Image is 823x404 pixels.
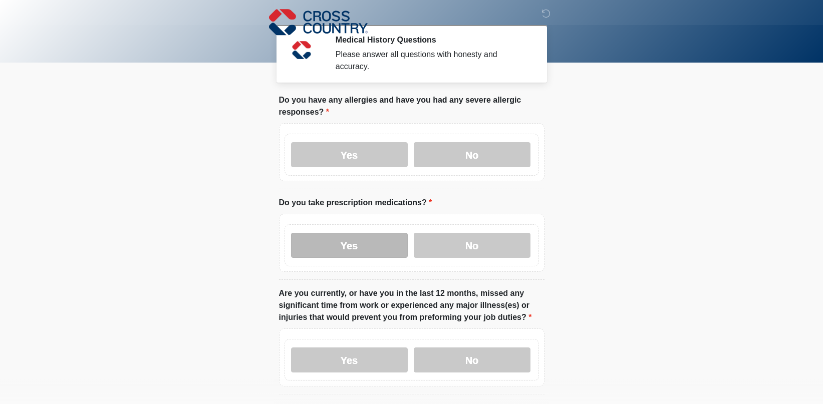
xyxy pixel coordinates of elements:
[287,35,317,65] img: Agent Avatar
[414,347,530,372] label: No
[414,233,530,258] label: No
[279,197,432,209] label: Do you take prescription medications?
[414,142,530,167] label: No
[291,347,408,372] label: Yes
[279,94,544,118] label: Do you have any allergies and have you had any severe allergic responses?
[336,49,529,73] div: Please answer all questions with honesty and accuracy.
[279,287,544,323] label: Are you currently, or have you in the last 12 months, missed any significant time from work or ex...
[291,142,408,167] label: Yes
[291,233,408,258] label: Yes
[269,8,368,37] img: Cross Country Logo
